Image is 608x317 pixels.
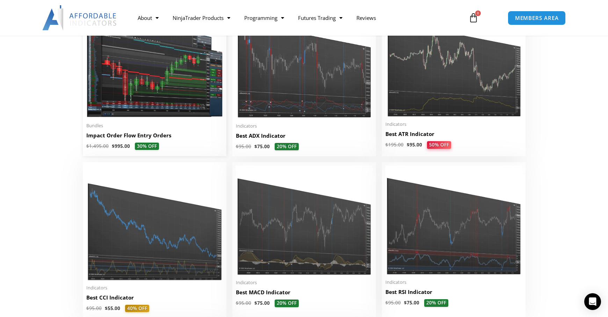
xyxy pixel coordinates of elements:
span: $ [86,305,89,311]
a: 0 [458,8,489,28]
bdi: 995.00 [112,143,130,149]
a: MEMBERS AREA [508,11,566,25]
div: Open Intercom Messenger [584,293,601,310]
span: Indicators [86,285,223,291]
img: Best ATR Indicator [385,3,522,117]
a: About [131,10,166,26]
h2: Best ADX Indicator [236,132,372,139]
span: $ [254,143,257,150]
a: Best MACD Indicator [236,289,372,300]
h2: Best RSI Indicator [385,288,522,296]
span: $ [105,305,108,311]
a: Futures Trading [291,10,349,26]
span: 20% OFF [275,300,299,307]
h2: Best CCI Indicator [86,294,223,301]
a: Best ADX Indicator [236,132,372,143]
span: Bundles [86,123,223,129]
bdi: 75.00 [404,300,419,306]
span: Indicators [236,280,372,286]
nav: Menu [131,10,461,26]
span: $ [385,142,388,148]
span: MEMBERS AREA [515,15,559,21]
span: $ [407,142,410,148]
h2: Best MACD Indicator [236,289,372,296]
h2: Best ATR Indicator [385,130,522,138]
a: Best ATR Indicator [385,130,522,141]
img: LogoAI | Affordable Indicators – NinjaTrader [42,5,117,30]
img: Best CCI Indicator [86,166,223,281]
span: 20% OFF [424,299,448,307]
span: $ [254,300,257,306]
span: 50% OFF [427,141,451,149]
a: Best RSI Indicator [385,288,522,299]
span: $ [236,143,239,150]
img: Impact Order Flow Entry Orders [86,3,223,118]
span: $ [404,300,407,306]
bdi: 195.00 [385,142,404,148]
bdi: 95.00 [236,300,251,306]
a: NinjaTrader Products [166,10,237,26]
img: Best ADX Indicator [236,3,372,119]
bdi: 95.00 [407,142,422,148]
bdi: 95.00 [385,300,401,306]
span: $ [86,143,89,149]
span: $ [236,300,239,306]
a: Best CCI Indicator [86,294,223,305]
a: Reviews [349,10,383,26]
bdi: 75.00 [254,300,270,306]
bdi: 55.00 [105,305,120,311]
span: 30% OFF [135,143,159,150]
bdi: 95.00 [86,305,102,311]
h2: Impact Order Flow Entry Orders [86,132,223,139]
a: Impact Order Flow Entry Orders [86,132,223,143]
span: Indicators [236,123,372,129]
bdi: 95.00 [236,143,251,150]
span: Indicators [385,279,522,285]
span: $ [112,143,115,149]
bdi: 75.00 [254,143,270,150]
img: Best MACD Indicator [236,166,372,275]
span: $ [385,300,388,306]
a: Programming [237,10,291,26]
span: Indicators [385,121,522,127]
span: 20% OFF [275,143,299,151]
bdi: 1,495.00 [86,143,109,149]
img: Best RSI Indicator [385,166,522,275]
span: 40% OFF [125,305,149,312]
span: 0 [475,10,481,16]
